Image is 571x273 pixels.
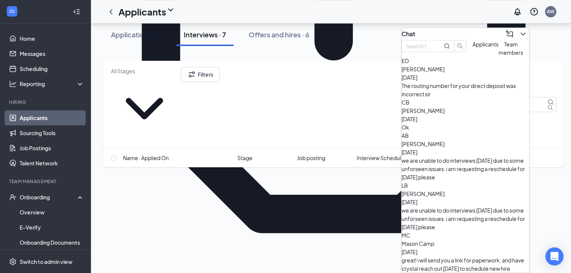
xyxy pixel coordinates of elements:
[454,40,466,52] button: search
[402,116,417,122] span: [DATE]
[20,205,84,220] a: Overview
[402,66,445,72] span: [PERSON_NAME]
[402,74,417,81] span: [DATE]
[402,206,529,231] div: we are unable to do interviews [DATE] due to some unforseen issues. i am requesting a reschedule ...
[402,190,445,197] span: [PERSON_NAME]
[402,107,445,114] span: [PERSON_NAME]
[472,41,499,48] span: Applicants
[513,7,522,16] svg: Notifications
[402,248,417,255] span: [DATE]
[20,156,84,171] a: Talent Network
[249,30,309,39] div: Offers and hires · 6
[402,156,529,181] div: we are unable to do interviews [DATE] due to some unforseen issues. i am requesting a reschedule ...
[499,41,523,56] span: Team members
[106,7,115,16] svg: ChevronLeft
[8,8,16,15] svg: WorkstreamLogo
[73,8,80,15] svg: Collapse
[402,199,417,205] span: [DATE]
[517,28,529,40] button: ChevronDown
[20,258,72,265] div: Switch to admin view
[548,99,554,105] svg: MagnifyingGlass
[402,98,529,106] div: CB
[547,8,554,15] div: AW
[297,154,325,162] span: Job posting
[20,80,85,88] div: Reporting
[20,125,84,140] a: Sourcing Tools
[519,29,528,39] svg: ChevronDown
[123,154,169,162] span: Name · Applied On
[454,43,466,49] span: search
[406,42,433,50] input: Search team member
[119,5,166,18] h1: Applicants
[20,31,84,46] a: Home
[356,154,404,162] span: Interview Schedule
[529,7,539,16] svg: QuestionInfo
[402,30,415,38] h3: Chat
[181,67,220,82] button: Filter Filters
[9,99,83,105] div: Hiring
[402,181,529,190] div: LB
[9,258,17,265] svg: Settings
[402,231,529,239] div: MC
[402,140,445,147] span: [PERSON_NAME]
[402,240,434,247] span: Mason Camp
[9,80,17,88] svg: Analysis
[503,28,516,40] button: ComposeMessage
[20,46,84,61] a: Messages
[402,149,417,156] span: [DATE]
[402,131,529,140] div: AB
[20,220,84,235] a: E-Verify
[111,30,161,39] div: Applications · 0
[20,140,84,156] a: Job Postings
[20,193,78,201] div: Onboarding
[505,29,514,39] svg: ComposeMessage
[9,193,17,201] svg: UserCheck
[184,30,226,39] div: Interviews · 7
[444,43,450,49] svg: MagnifyingGlass
[402,57,529,65] div: ED
[20,110,84,125] a: Applicants
[9,178,83,185] div: Team Management
[111,67,178,75] input: All Stages
[166,5,175,14] svg: ChevronDown
[237,154,252,162] span: Stage
[20,61,84,76] a: Scheduling
[402,82,529,98] div: The routing number for your direct deposit was incorrect sir
[20,235,84,250] a: Onboarding Documents
[111,75,178,142] svg: ChevronDown
[402,123,529,131] div: Ok
[187,70,196,79] svg: Filter
[545,247,563,265] div: Open Intercom Messenger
